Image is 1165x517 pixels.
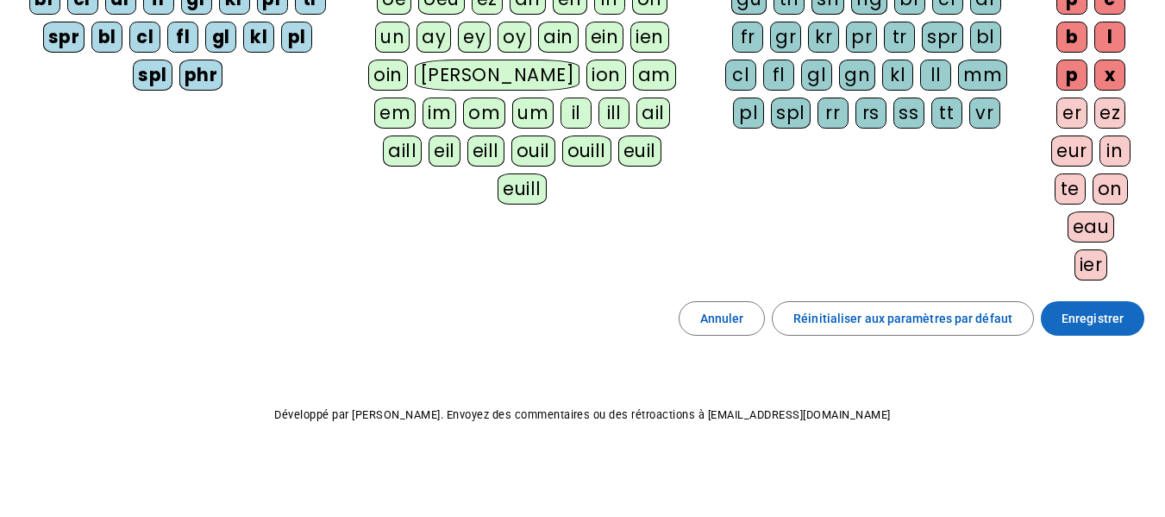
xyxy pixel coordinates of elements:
[205,22,236,53] div: gl
[463,98,505,129] div: om
[801,60,832,91] div: gl
[732,22,763,53] div: fr
[808,22,839,53] div: kr
[855,98,886,129] div: rs
[281,22,312,53] div: pl
[770,22,801,53] div: gr
[538,22,579,53] div: ain
[893,98,924,129] div: ss
[586,22,624,53] div: ein
[763,60,794,91] div: fl
[14,405,1151,426] p: Développé par [PERSON_NAME]. Envoyez des commentaires ou des rétroactions à [EMAIL_ADDRESS][DOMAI...
[1056,60,1087,91] div: p
[1055,173,1086,205] div: te
[679,301,766,336] button: Annuler
[511,136,555,167] div: ouil
[931,98,962,129] div: tt
[1056,98,1087,129] div: er
[498,22,531,53] div: oy
[415,60,579,91] div: [PERSON_NAME]
[467,136,504,167] div: eill
[561,98,592,129] div: il
[846,22,877,53] div: pr
[633,60,676,91] div: am
[91,22,122,53] div: bl
[733,98,764,129] div: pl
[1068,211,1115,243] div: eau
[636,98,670,129] div: ail
[243,22,274,53] div: kl
[133,60,172,91] div: spl
[368,60,408,91] div: oin
[1062,308,1124,329] span: Enregistrer
[630,22,669,53] div: ien
[598,98,629,129] div: ill
[562,136,611,167] div: ouill
[725,60,756,91] div: cl
[1094,98,1125,129] div: ez
[1041,301,1144,336] button: Enregistrer
[1051,136,1093,167] div: eur
[618,136,661,167] div: euil
[970,22,1001,53] div: bl
[512,98,554,129] div: um
[772,301,1034,336] button: Réinitialiser aux paramètres par défaut
[1099,136,1131,167] div: in
[129,22,160,53] div: cl
[1094,22,1125,53] div: l
[498,173,546,205] div: euill
[179,60,223,91] div: phr
[700,308,744,329] span: Annuler
[884,22,915,53] div: tr
[1094,60,1125,91] div: x
[423,98,456,129] div: im
[793,308,1012,329] span: Réinitialiser aux paramètres par défaut
[969,98,1000,129] div: vr
[374,98,416,129] div: em
[375,22,410,53] div: un
[1056,22,1087,53] div: b
[958,60,1007,91] div: mm
[458,22,491,53] div: ey
[383,136,422,167] div: aill
[417,22,451,53] div: ay
[922,22,963,53] div: spr
[920,60,951,91] div: ll
[167,22,198,53] div: fl
[586,60,626,91] div: ion
[817,98,849,129] div: rr
[1074,249,1108,281] div: ier
[839,60,875,91] div: gn
[771,98,811,129] div: spl
[429,136,460,167] div: eil
[882,60,913,91] div: kl
[1093,173,1128,205] div: on
[43,22,85,53] div: spr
